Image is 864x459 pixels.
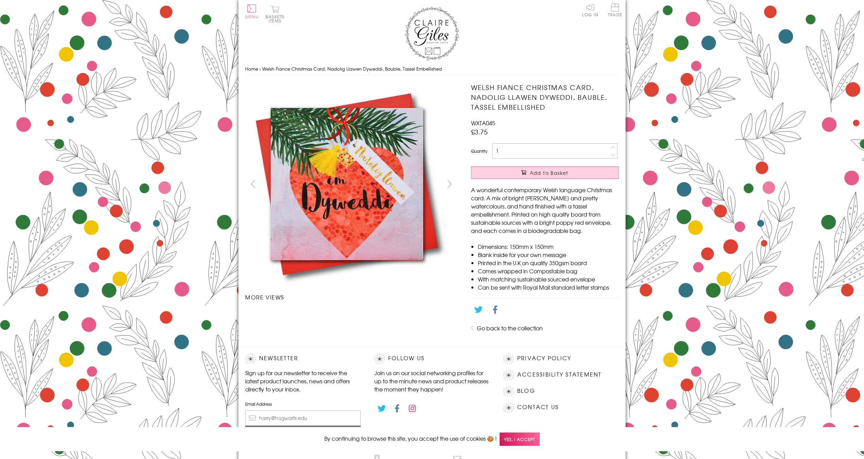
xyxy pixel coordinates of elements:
[351,308,404,323] li: Carousel Page 3
[471,119,495,127] span: WXTA045
[245,176,260,191] button: prev
[478,275,619,283] li: With matching sustainable sourced envelope
[245,308,298,323] li: Carousel Page 1 (Current Slide)
[245,82,449,286] img: Welsh Fiance Christmas Card, Nadolig Llawen Dyweddi, Bauble, Tassel Embellished
[457,82,661,286] img: Welsh Fiance Christmas Card, Nadolig Llawen Dyweddi, Bauble, Tassel Embellished
[608,3,622,18] a: Trade
[471,82,619,112] h1: Welsh Fiance Christmas Card, Nadolig Llawen Dyweddi, Bauble, Tassel Embellished
[478,251,619,259] li: Blank inside for your own message
[245,308,457,323] ul: Carousel Pagination
[517,386,535,396] a: Blog
[582,3,598,17] a: Log In
[517,403,559,412] a: Contact Us
[471,186,619,235] p: A wonderful contemporary Welsh language Christmas card. A mix of bright [PERSON_NAME] and pretty ...
[478,259,619,267] li: Printed in the U.K on quality 350gsm board
[442,176,457,191] button: next
[245,354,361,364] h2: Newsletter
[404,308,457,323] li: Carousel Page 4
[245,14,258,20] span: Menu
[259,66,261,72] span: ›
[245,66,258,72] a: Home
[471,166,619,179] button: Add to Basket
[298,308,351,323] li: Carousel Page 2
[266,5,284,23] button: Basket0 items
[500,433,540,446] span: Yes, I accept
[478,267,619,275] li: Comes wrapped in Compostable bag
[245,62,619,76] nav: breadcrumbs
[245,369,361,393] p: Sign up for our newsletter to receive the latest product launches, news and offers directly to yo...
[530,169,569,176] span: Add to Basket
[245,4,258,19] button: Menu
[608,3,622,17] span: Trade
[477,324,543,332] a: Go back to the collection
[478,283,619,291] li: Can be sent with Royal Mail standard letter stamps
[374,354,490,364] h2: Follow Us
[262,66,442,72] span: Welsh Fiance Christmas Card, Nadolig Llawen Dyweddi, Bauble, Tassel Embellished
[245,293,457,301] h3: More views
[245,401,361,407] label: Email Address
[245,410,361,426] input: harry@hogwarts.edu
[517,370,602,379] a: Accessibility Statement
[478,242,619,251] li: Dimensions: 150mm x 150mm
[517,354,571,363] a: Privacy Policy
[245,426,361,441] input: Subscribe
[471,148,487,154] label: Quantity
[269,14,284,24] span: 0 items
[374,369,490,393] p: Join us on our social networking profiles for up to the minute news and product releases the mome...
[405,7,459,60] img: Claire Giles Greetings Cards
[471,127,488,136] span: £3.75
